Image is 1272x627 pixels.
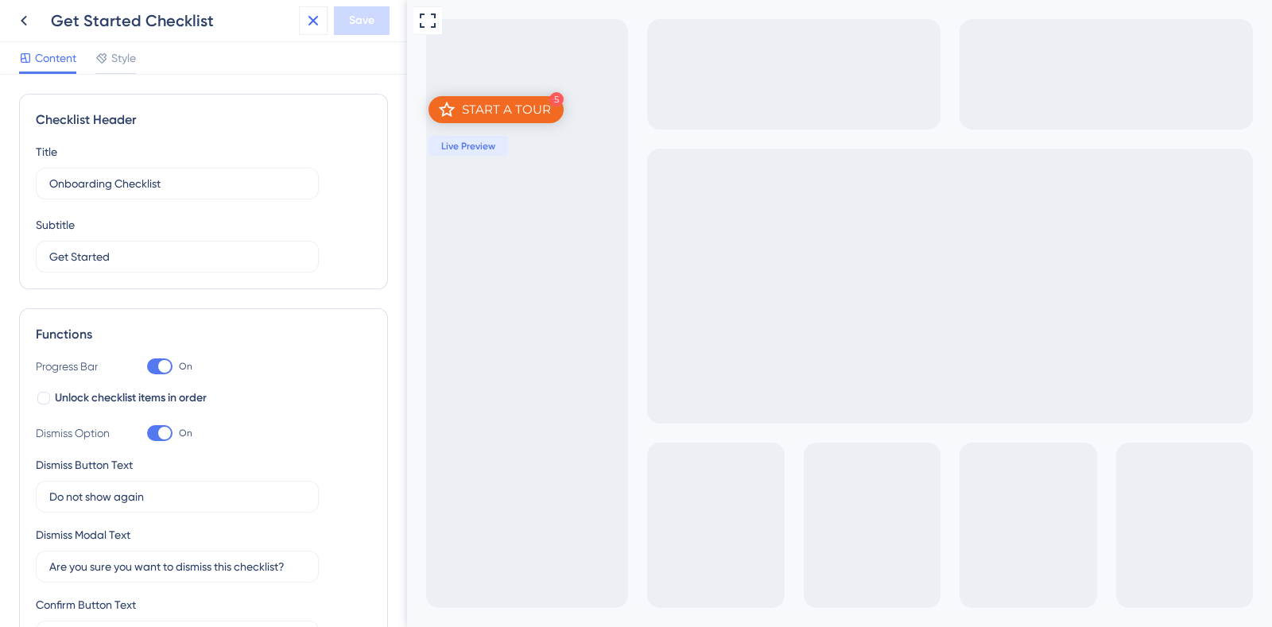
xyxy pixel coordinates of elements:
span: Content [35,48,76,68]
span: Save [349,11,374,30]
span: Live Preview [34,140,88,153]
div: Dismiss Option [36,424,115,443]
div: Dismiss Modal Text [36,525,130,544]
span: Style [111,48,136,68]
span: Unlock checklist items in order [55,389,207,408]
div: Open START A TOUR checklist, remaining modules: 5 [21,96,157,123]
div: Confirm Button Text [36,595,136,614]
input: Type the value [49,558,305,575]
div: 5 [142,92,157,106]
div: Subtitle [36,215,75,234]
div: START A TOUR [55,102,144,118]
div: Get Started Checklist [51,10,293,32]
span: On [179,427,192,439]
input: Header 2 [49,248,305,265]
div: Title [36,142,57,161]
span: On [179,360,192,373]
div: Dismiss Button Text [36,455,133,474]
input: Header 1 [49,175,305,192]
div: Checklist Header [36,110,371,130]
input: Type the value [49,488,305,505]
button: Save [334,6,390,35]
div: Functions [36,325,371,344]
div: Progress Bar [36,357,115,376]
